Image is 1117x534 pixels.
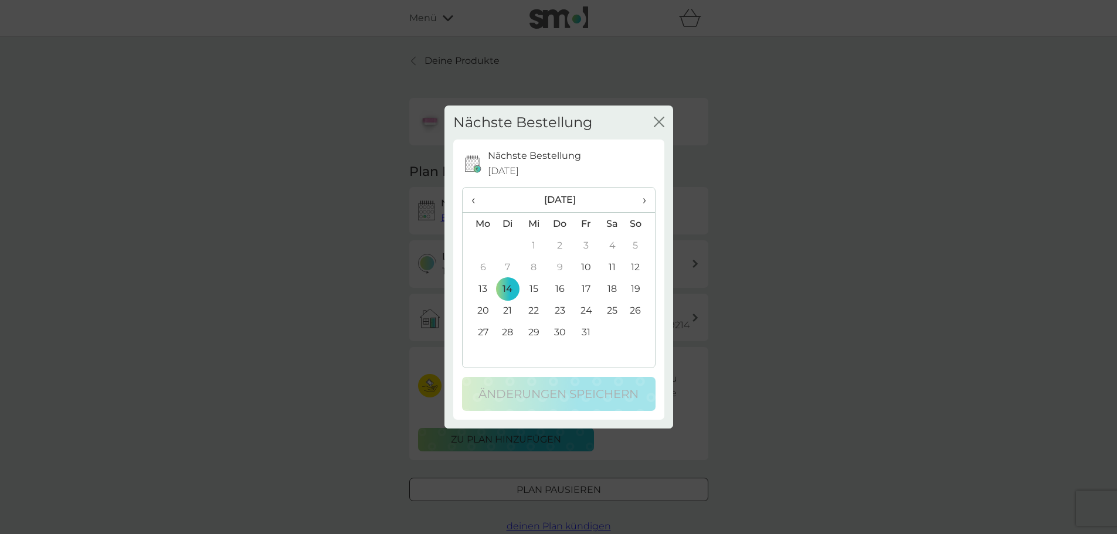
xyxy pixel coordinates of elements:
th: So [625,213,654,235]
td: 20 [463,300,495,321]
td: 2 [546,234,573,256]
td: 11 [599,256,626,278]
span: ‹ [471,188,486,212]
th: Mi [521,213,546,235]
td: 6 [463,256,495,278]
th: Di [495,213,521,235]
td: 30 [546,321,573,343]
td: 13 [463,278,495,300]
td: 31 [573,321,599,343]
td: 10 [573,256,599,278]
button: Schließen [654,117,664,129]
button: Änderungen speichern [462,377,656,411]
td: 1 [521,234,546,256]
td: 4 [599,234,626,256]
td: 15 [521,278,546,300]
td: 22 [521,300,546,321]
th: Mo [463,213,495,235]
td: 3 [573,234,599,256]
th: [DATE] [495,188,626,213]
span: › [634,188,646,212]
p: Änderungen speichern [478,385,639,403]
span: [DATE] [488,164,519,179]
th: Fr [573,213,599,235]
th: Do [546,213,573,235]
td: 5 [625,234,654,256]
td: 12 [625,256,654,278]
td: 28 [495,321,521,343]
td: 17 [573,278,599,300]
td: 9 [546,256,573,278]
td: 7 [495,256,521,278]
td: 23 [546,300,573,321]
td: 29 [521,321,546,343]
td: 16 [546,278,573,300]
h2: Nächste Bestellung [453,114,592,131]
td: 21 [495,300,521,321]
td: 14 [495,278,521,300]
th: Sa [599,213,626,235]
p: Nächste Bestellung [488,148,581,164]
td: 8 [521,256,546,278]
td: 19 [625,278,654,300]
td: 27 [463,321,495,343]
td: 26 [625,300,654,321]
td: 18 [599,278,626,300]
td: 24 [573,300,599,321]
td: 25 [599,300,626,321]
